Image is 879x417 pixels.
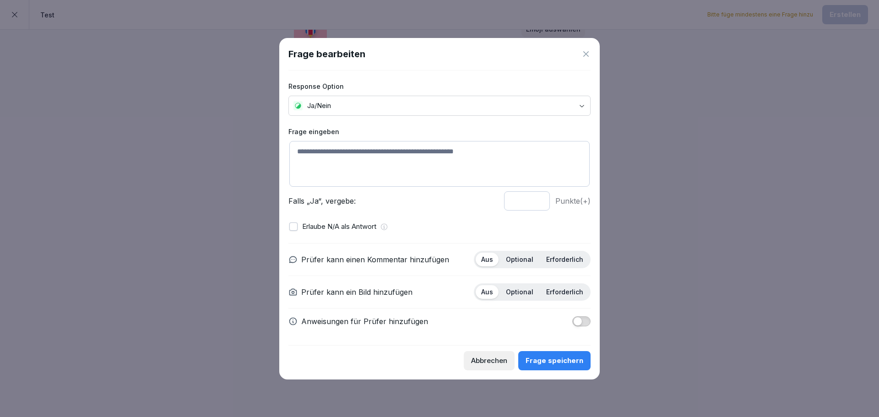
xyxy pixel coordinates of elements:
[464,351,515,370] button: Abbrechen
[546,288,583,296] p: Erforderlich
[555,195,591,206] p: Punkte (+)
[506,288,533,296] p: Optional
[526,356,583,366] div: Frage speichern
[301,316,428,327] p: Anweisungen für Prüfer hinzufügen
[518,351,591,370] button: Frage speichern
[288,47,365,61] h1: Frage bearbeiten
[301,254,449,265] p: Prüfer kann einen Kommentar hinzufügen
[506,255,533,264] p: Optional
[471,356,507,366] div: Abbrechen
[546,255,583,264] p: Erforderlich
[288,81,591,91] label: Response Option
[288,195,499,206] p: Falls „Ja“, vergebe:
[481,255,493,264] p: Aus
[301,287,412,298] p: Prüfer kann ein Bild hinzufügen
[302,222,376,232] p: Erlaube N/A als Antwort
[481,288,493,296] p: Aus
[288,127,591,136] label: Frage eingeben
